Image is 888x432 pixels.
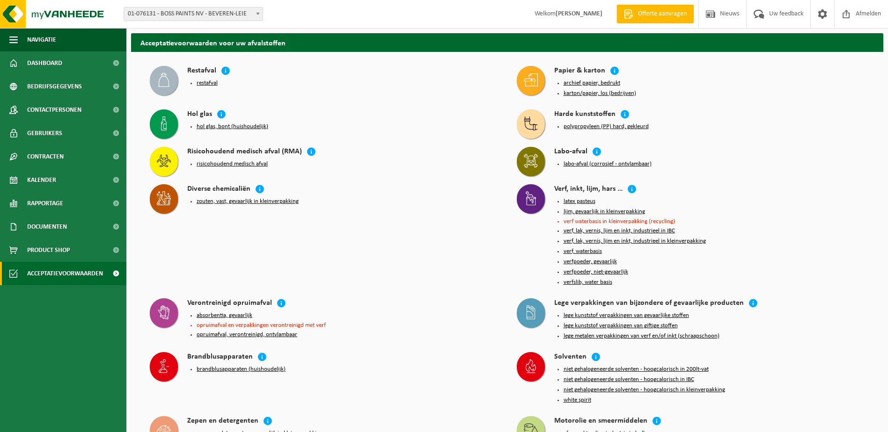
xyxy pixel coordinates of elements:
span: Contactpersonen [27,98,81,122]
button: white spirit [564,396,591,404]
span: Product Shop [27,238,70,262]
span: 01-076131 - BOSS PAINTS NV - BEVEREN-LEIE [124,7,263,21]
button: niet gehalogeneerde solventen - hoogcalorisch in kleinverpakking [564,386,725,394]
button: zouten, vast, gevaarlijk in kleinverpakking [197,198,299,205]
button: lege kunststof verpakkingen van gevaarlijke stoffen [564,312,689,319]
button: lege metalen verpakkingen van verf en/of inkt (schraapschoon) [564,332,719,340]
button: hol glas, bont (huishoudelijk) [197,123,268,130]
h4: Labo-afval [554,147,587,158]
button: verfpoeder, niet-gevaarlijk [564,268,628,276]
button: verf, waterbasis [564,248,602,255]
button: verf, lak, vernis, lijm en inkt, industrieel in kleinverpakking [564,238,706,245]
h4: Risicohoudend medisch afval (RMA) [187,147,302,158]
button: risicohoudend medisch afval [197,160,268,168]
button: labo-afval (corrosief - ontvlambaar) [564,160,652,168]
h4: Lege verpakkingen van bijzondere of gevaarlijke producten [554,298,744,309]
span: Rapportage [27,192,63,215]
button: verf, lak, vernis, lijm en inkt, industrieel in IBC [564,227,675,235]
li: opruimafval en verpakkingen verontreinigd met verf [197,322,498,328]
h4: Verf, inkt, lijm, hars … [554,184,623,195]
h4: Hol glas [187,109,212,120]
span: Dashboard [27,51,62,75]
h4: Solventen [554,352,587,363]
span: Acceptatievoorwaarden [27,262,103,285]
h2: Acceptatievoorwaarden voor uw afvalstoffen [131,33,883,51]
button: restafval [197,79,218,87]
button: verfslib, water basis [564,279,612,286]
button: brandblusapparaten (huishoudelijk) [197,366,286,373]
button: verfpoeder, gevaarlijk [564,258,617,266]
button: lijm, gevaarlijk in kleinverpakking [564,208,645,216]
h4: Zepen en detergenten [187,416,258,427]
span: Kalender [27,168,56,192]
span: Navigatie [27,28,56,51]
h4: Verontreinigd opruimafval [187,298,272,309]
button: absorbentia, gevaarlijk [197,312,252,319]
li: verf waterbasis in kleinverpakking (recycling) [564,218,865,224]
h4: Motorolie en smeermiddelen [554,416,647,427]
span: Offerte aanvragen [636,9,689,19]
span: Gebruikers [27,122,62,145]
h4: Diverse chemicaliën [187,184,250,195]
button: karton/papier, los (bedrijven) [564,90,636,97]
strong: [PERSON_NAME] [556,10,602,17]
h4: Brandblusapparaten [187,352,253,363]
button: latex pasteus [564,198,595,205]
a: Offerte aanvragen [616,5,694,23]
button: niet gehalogeneerde solventen - hoogcalorisch in 200lt-vat [564,366,709,373]
span: Contracten [27,145,64,168]
button: lege kunststof verpakkingen van giftige stoffen [564,322,678,330]
h4: Harde kunststoffen [554,109,616,120]
button: niet gehalogeneerde solventen - hoogcalorisch in IBC [564,376,694,383]
button: archief papier, bedrukt [564,79,620,87]
button: opruimafval, verontreinigd, ontvlambaar [197,331,297,338]
span: Bedrijfsgegevens [27,75,82,98]
h4: Restafval [187,66,216,77]
span: Documenten [27,215,67,238]
h4: Papier & karton [554,66,605,77]
button: polypropyleen (PP) hard, gekleurd [564,123,649,130]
